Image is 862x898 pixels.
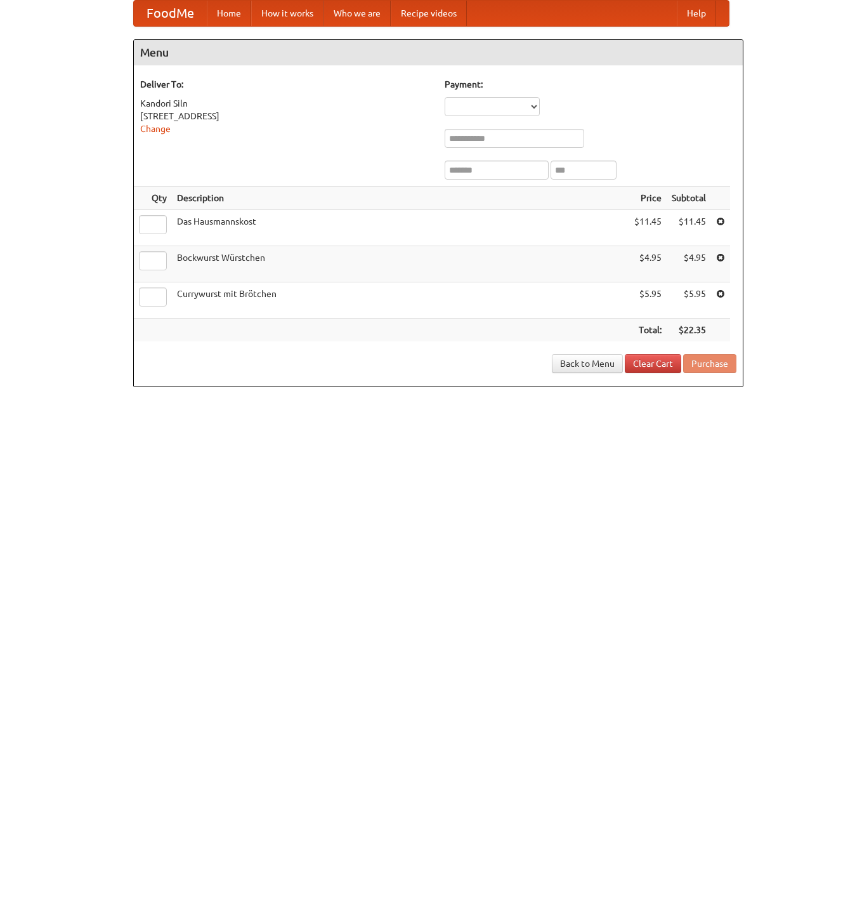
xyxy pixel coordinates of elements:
[667,319,711,342] th: $22.35
[172,282,629,319] td: Currywurst mit Brötchen
[629,246,667,282] td: $4.95
[391,1,467,26] a: Recipe videos
[629,282,667,319] td: $5.95
[629,210,667,246] td: $11.45
[667,210,711,246] td: $11.45
[140,78,432,91] h5: Deliver To:
[134,1,207,26] a: FoodMe
[667,187,711,210] th: Subtotal
[140,97,432,110] div: Kandori Siln
[625,354,681,373] a: Clear Cart
[323,1,391,26] a: Who we are
[134,40,743,65] h4: Menu
[667,282,711,319] td: $5.95
[667,246,711,282] td: $4.95
[207,1,251,26] a: Home
[683,354,736,373] button: Purchase
[677,1,716,26] a: Help
[445,78,736,91] h5: Payment:
[552,354,623,373] a: Back to Menu
[140,124,171,134] a: Change
[172,210,629,246] td: Das Hausmannskost
[134,187,172,210] th: Qty
[172,246,629,282] td: Bockwurst Würstchen
[140,110,432,122] div: [STREET_ADDRESS]
[629,187,667,210] th: Price
[172,187,629,210] th: Description
[629,319,667,342] th: Total:
[251,1,323,26] a: How it works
